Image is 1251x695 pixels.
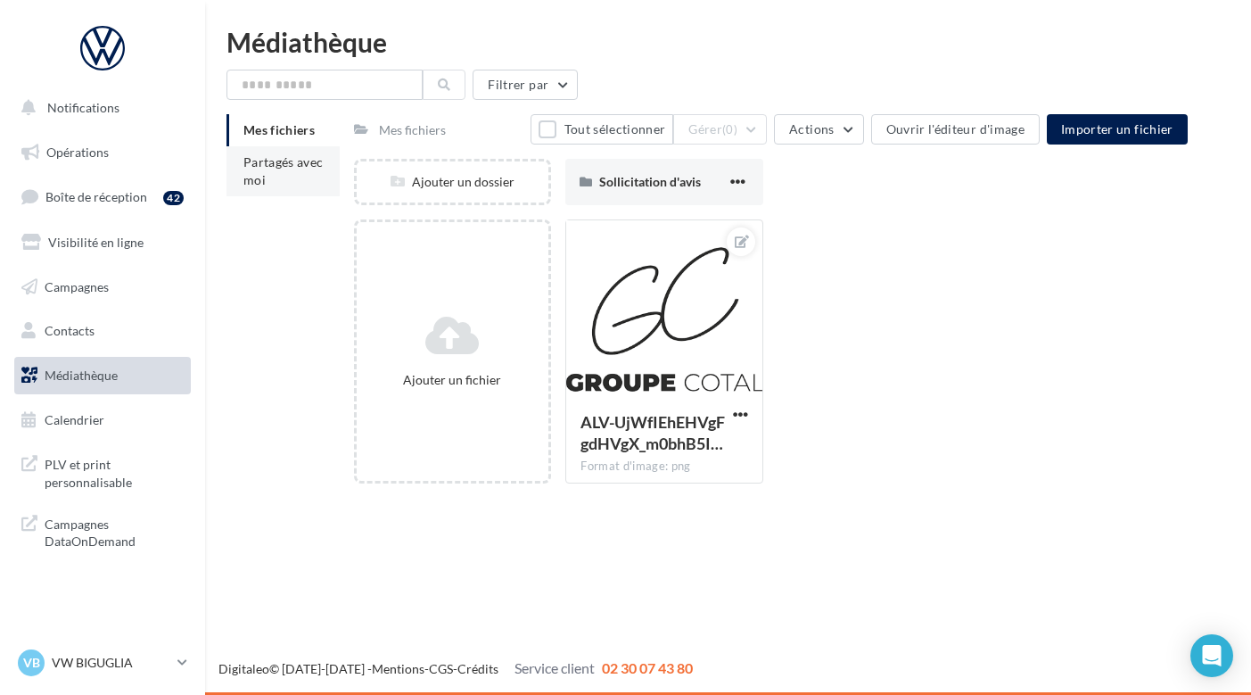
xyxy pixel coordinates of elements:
span: PLV et print personnalisable [45,452,184,491]
span: ALV-UjWfIEhEHVgFgdHVgX_m0bhB5IdSY-J9zEBVKNf0-cpfNbylzaub [580,412,725,453]
div: 42 [163,191,184,205]
span: Boîte de réception [45,189,147,204]
a: Campagnes DataOnDemand [11,505,194,558]
button: Importer un fichier [1047,114,1188,145]
a: Boîte de réception42 [11,178,194,216]
span: Calendrier [45,412,104,427]
a: Calendrier [11,401,194,439]
span: Notifications [47,100,119,115]
span: © [DATE]-[DATE] - - - [218,661,693,676]
p: VW BIGUGLIA [52,654,170,672]
span: Importer un fichier [1061,121,1173,137]
span: Campagnes DataOnDemand [45,512,184,550]
span: Contacts [45,323,95,338]
button: Filtrer par [473,70,578,100]
a: CGS [429,661,453,676]
span: Mes fichiers [243,122,315,137]
a: PLV et print personnalisable [11,445,194,498]
a: Digitaleo [218,661,269,676]
div: Open Intercom Messenger [1190,634,1233,677]
a: Médiathèque [11,357,194,394]
a: Mentions [372,661,424,676]
div: Ajouter un dossier [357,173,549,191]
button: Actions [774,114,863,145]
span: (0) [722,122,737,137]
button: Gérer(0) [673,114,767,145]
a: Visibilité en ligne [11,224,194,261]
a: Crédits [457,661,498,676]
a: Contacts [11,312,194,350]
span: Opérations [46,145,109,160]
button: Ouvrir l'éditeur d'image [871,114,1040,145]
span: 02 30 07 43 80 [602,659,693,676]
div: Médiathèque [226,29,1230,55]
span: Médiathèque [45,368,118,383]
div: Mes fichiers [379,121,446,139]
span: Partagés avec moi [243,154,324,187]
button: Notifications [11,89,187,127]
div: Ajouter un fichier [364,371,542,389]
span: Visibilité en ligne [48,235,144,250]
span: Service client [514,659,595,676]
span: VB [23,654,40,672]
div: Format d'image: png [580,459,748,475]
a: VB VW BIGUGLIA [14,646,191,680]
a: Campagnes [11,269,194,306]
span: Sollicitation d'avis [599,174,701,189]
span: Actions [789,121,834,137]
a: Opérations [11,134,194,171]
span: Campagnes [45,278,109,294]
button: Tout sélectionner [531,114,673,145]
